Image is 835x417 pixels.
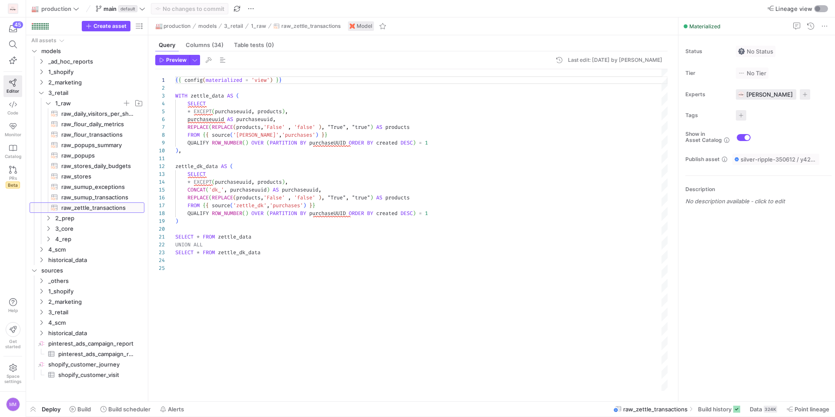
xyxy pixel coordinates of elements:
button: 🏭production [154,21,193,31]
span: EXCEPT [194,178,212,185]
span: 'false' [294,194,315,201]
span: models [198,23,217,29]
span: } [312,202,315,209]
button: Alerts [156,402,188,417]
button: silver-ripple-350612 / y42_production_main / raw_zettle_transactions [732,154,819,165]
div: All assets [31,37,57,44]
p: No description available - click to edit [685,198,832,205]
div: Press SPACE to select this row. [30,140,144,150]
span: ) [370,124,373,131]
span: Monitor [5,132,21,137]
span: _others [48,276,143,286]
span: Materialized [689,23,721,30]
a: Catalog [3,141,22,162]
span: historical_data [48,328,143,338]
span: BY [300,139,306,146]
span: , [285,108,288,115]
span: 'purchases' [282,131,315,138]
span: ) [282,178,285,185]
img: No status [738,48,745,55]
span: "True" [327,124,346,131]
span: { [206,131,209,138]
span: Columns [186,42,224,48]
a: raw_popups​​​​​​​​​​ [30,150,144,161]
a: raw_zettle_transactions​​​​​​​​​​ [30,202,144,213]
span: FROM [187,202,200,209]
span: raw_popups​​​​​​​​​​ [61,151,134,161]
span: 1 [425,139,428,146]
span: ( [206,186,209,193]
span: , [288,194,291,201]
span: Experts [685,91,729,98]
span: ROW_NUMBER [212,210,242,217]
span: zettle_dk_data [175,163,218,170]
div: 324K [764,406,777,413]
span: PARTITION [270,210,297,217]
span: ( [230,131,233,138]
span: products [257,178,282,185]
div: 12 [155,162,165,170]
span: production [164,23,190,29]
span: raw_popups_summary​​​​​​​​​​ [61,140,134,150]
span: 🏭 [156,23,162,29]
span: 1_shopify [48,67,143,77]
span: 4_scm [48,245,143,255]
span: , [288,124,291,131]
span: raw_sumup_exceptions​​​​​​​​​​ [61,182,134,192]
span: Point lineage [795,406,829,413]
span: shopify_customer_journey​​​​​​​​ [48,360,143,370]
div: Press SPACE to select this row. [30,56,144,67]
div: 45 [13,21,23,28]
span: "true" [352,194,370,201]
span: DESC [401,139,413,146]
span: purchaseuuid [215,108,251,115]
span: raw_stores​​​​​​​​​​ [61,172,134,182]
button: 3_retail [222,21,245,31]
button: Build [66,402,95,417]
div: 15 [155,186,165,194]
button: 45 [3,21,22,37]
span: ( [230,163,233,170]
span: , [267,202,270,209]
img: undefined [350,24,355,29]
span: ROW_NUMBER [212,139,242,146]
span: Editor [7,88,19,94]
span: OVER [251,210,264,217]
a: PRsBeta [3,162,22,192]
span: FROM [187,131,200,138]
span: _ad_hoc_reports [48,57,143,67]
span: ) [270,77,273,84]
div: MM [6,397,20,411]
span: AS [227,116,233,123]
span: ) [318,194,321,201]
span: 🏭 [32,6,38,12]
span: No Tier [738,70,766,77]
span: { [203,202,206,209]
span: purchaseuuid [215,178,251,185]
span: ) [245,139,248,146]
span: raw_zettle_transactions​​​​​​​​​​ [61,203,134,213]
a: raw_sumup_transactions​​​​​​​​​​ [30,192,144,202]
div: 7 [155,123,165,131]
span: REPLACE [187,124,209,131]
span: ( [267,210,270,217]
div: 9 [155,139,165,147]
span: [PERSON_NAME] [746,91,793,98]
span: Preview [166,57,187,63]
span: , [346,124,349,131]
span: SELECT [187,100,206,107]
div: 10 [155,147,165,155]
span: '[PERSON_NAME]' [233,131,279,138]
div: Press SPACE to select this row. [30,161,144,171]
span: products [236,124,261,131]
span: 1_raw [251,23,266,29]
a: shopify_customer_journey​​​​​​​​ [30,359,144,370]
span: ( [212,108,215,115]
div: Press SPACE to select this row. [30,338,144,349]
img: https://storage.googleapis.com/y42-prod-data-exchange/images/2xUQZvgi1v8cjXoLSP8IHP9hD9uK6u8nZVXq... [738,91,745,98]
div: 16 [155,194,165,202]
span: Model [357,23,372,29]
button: models [196,21,219,31]
span: raw_flour_transactions​​​​​​​​​​ [61,130,134,140]
span: Tags [685,112,729,118]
